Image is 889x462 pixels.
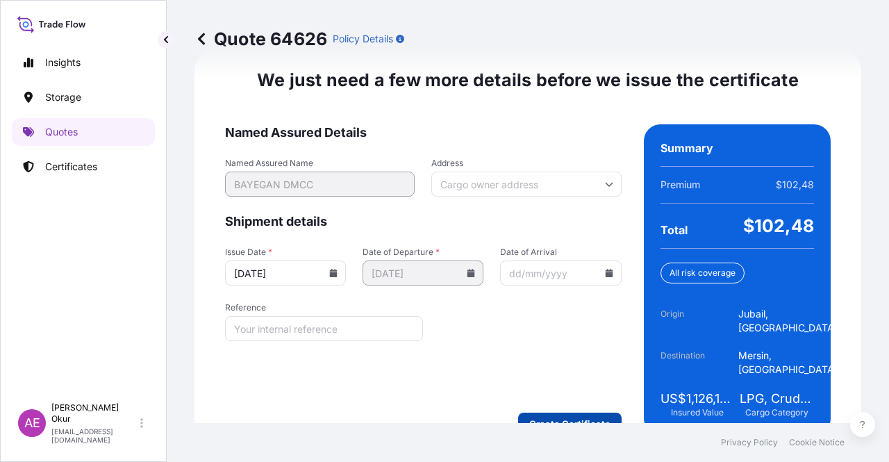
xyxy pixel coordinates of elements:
span: Date of Arrival [500,247,621,258]
a: Privacy Policy [721,437,778,448]
p: [PERSON_NAME] Okur [51,402,138,424]
span: US$1,126,134.00 [660,390,735,407]
p: Insights [45,56,81,69]
p: [EMAIL_ADDRESS][DOMAIN_NAME] [51,427,138,444]
p: Quote 64626 [194,28,327,50]
span: Address [431,158,621,169]
span: Date of Departure [363,247,483,258]
span: Origin [660,307,738,335]
input: Cargo owner address [431,172,621,197]
button: Create Certificate [518,413,622,435]
span: Cargo Category [745,407,808,418]
span: Destination [660,349,738,377]
p: Storage [45,90,81,104]
span: Jubail, [GEOGRAPHIC_DATA] [738,307,838,335]
span: Issue Date [225,247,346,258]
span: Shipment details [225,213,622,230]
span: LPG, Crude Oil, Utility Fuel, Mid Distillates and Specialities, Fertilisers [740,390,814,407]
span: Reference [225,302,423,313]
a: Cookie Notice [789,437,845,448]
span: $102,48 [743,215,814,237]
div: All risk coverage [660,263,745,283]
a: Insights [12,49,155,76]
p: Create Certificate [529,417,610,431]
a: Quotes [12,118,155,146]
p: Quotes [45,125,78,139]
input: Your internal reference [225,316,423,341]
input: dd/mm/yyyy [500,261,621,286]
span: Total [660,223,688,237]
span: Summary [660,141,713,155]
p: Policy Details [333,32,393,46]
input: dd/mm/yyyy [225,261,346,286]
span: Named Assured Name [225,158,415,169]
span: AE [24,416,40,430]
span: $102,48 [776,178,814,192]
span: Insured Value [671,407,724,418]
a: Certificates [12,153,155,181]
span: Premium [660,178,700,192]
input: dd/mm/yyyy [363,261,483,286]
p: Certificates [45,160,97,174]
a: Storage [12,83,155,111]
span: We just need a few more details before we issue the certificate [257,69,799,91]
span: Mersin, [GEOGRAPHIC_DATA] [738,349,838,377]
span: Named Assured Details [225,124,622,141]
